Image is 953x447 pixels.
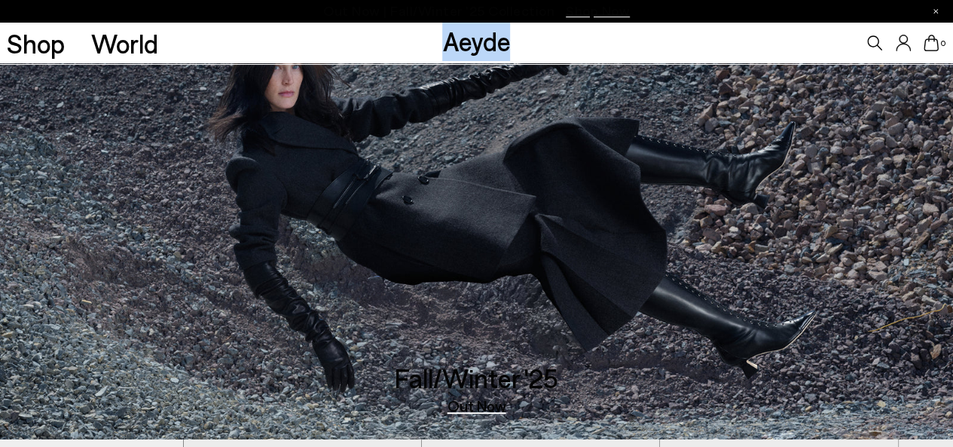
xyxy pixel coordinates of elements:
[91,30,158,57] a: World
[940,38,945,47] font: 0
[442,25,510,57] a: Aeyde
[323,2,554,19] font: Out Now | Fall/Winter '25 Collection
[7,27,65,59] font: Shop
[7,30,65,57] a: Shop
[566,5,630,18] span: Navigate to /collections/new-in
[566,2,630,19] font: Shop Now
[924,35,939,51] a: 0
[447,396,506,415] font: Out Now
[91,27,158,59] font: World
[447,398,506,413] a: Out Now
[395,362,558,393] font: Fall/Winter '25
